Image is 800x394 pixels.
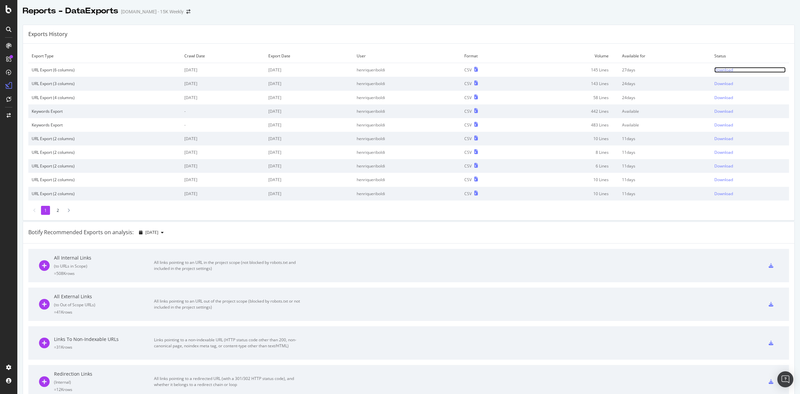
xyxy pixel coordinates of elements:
[622,122,708,128] div: Available
[523,118,619,132] td: 483 Lines
[769,379,773,384] div: csv-export
[714,177,733,182] div: Download
[32,95,178,100] div: URL Export (4 columns)
[265,49,353,63] td: Export Date
[32,136,178,141] div: URL Export (2 columns)
[54,379,154,385] div: ( Internal )
[464,149,472,155] div: CSV
[464,81,472,86] div: CSV
[523,159,619,173] td: 6 Lines
[54,263,154,269] div: ( to URLs in Scope )
[265,104,353,118] td: [DATE]
[265,145,353,159] td: [DATE]
[265,187,353,201] td: [DATE]
[32,163,178,169] div: URL Export (2 columns)
[265,159,353,173] td: [DATE]
[619,159,711,173] td: 11 days
[121,8,184,15] div: [DOMAIN_NAME] - 15K Weekly
[523,132,619,145] td: 10 Lines
[154,260,304,272] div: All links pointing to an URL in the project scope (not blocked by robots.txt and included in the ...
[619,63,711,77] td: 27 days
[464,163,472,169] div: CSV
[714,95,786,100] a: Download
[464,191,472,196] div: CSV
[145,230,158,235] span: 2025 Sep. 22nd
[353,159,461,173] td: henriqueriboldi
[54,271,154,276] div: = 508K rows
[181,187,265,201] td: [DATE]
[54,371,154,377] div: Redirection Links
[41,206,50,215] li: 1
[619,145,711,159] td: 11 days
[711,49,789,63] td: Status
[28,49,181,63] td: Export Type
[353,173,461,186] td: henriqueriboldi
[714,108,786,114] a: Download
[464,122,472,128] div: CSV
[619,132,711,145] td: 11 days
[32,191,178,196] div: URL Export (2 columns)
[353,187,461,201] td: henriqueriboldi
[265,118,353,132] td: [DATE]
[353,145,461,159] td: henriqueriboldi
[54,336,154,343] div: Links To Non-Indexable URLs
[777,371,793,387] div: Open Intercom Messenger
[714,149,786,155] a: Download
[265,77,353,90] td: [DATE]
[714,163,786,169] a: Download
[714,67,786,73] a: Download
[54,293,154,300] div: All External Links
[54,255,154,261] div: All Internal Links
[714,81,733,86] div: Download
[32,108,178,114] div: Keywords Export
[714,136,786,141] a: Download
[54,302,154,308] div: ( to Out of Scope URLs )
[181,132,265,145] td: [DATE]
[186,9,190,14] div: arrow-right-arrow-left
[714,108,733,114] div: Download
[154,337,304,349] div: Links pointing to a non-indexable URL (HTTP status code other than 200, non-canonical page, noind...
[523,187,619,201] td: 10 Lines
[714,122,733,128] div: Download
[523,63,619,77] td: 145 Lines
[154,376,304,388] div: All links pointing to a redirected URL (with a 301/302 HTTP status code), and whether it belongs ...
[54,344,154,350] div: = 31K rows
[181,159,265,173] td: [DATE]
[464,108,472,114] div: CSV
[23,5,118,17] div: Reports - DataExports
[523,173,619,186] td: 10 Lines
[461,49,524,63] td: Format
[181,173,265,186] td: [DATE]
[353,63,461,77] td: henriqueriboldi
[53,206,62,215] li: 2
[265,63,353,77] td: [DATE]
[353,49,461,63] td: User
[28,229,134,236] div: Botify Recommended Exports on analysis:
[181,63,265,77] td: [DATE]
[714,95,733,100] div: Download
[464,95,472,100] div: CSV
[265,132,353,145] td: [DATE]
[181,77,265,90] td: [DATE]
[32,81,178,86] div: URL Export (3 columns)
[353,118,461,132] td: henriqueriboldi
[523,145,619,159] td: 8 Lines
[619,187,711,201] td: 11 days
[32,177,178,182] div: URL Export (2 columns)
[619,77,711,90] td: 24 days
[181,91,265,104] td: [DATE]
[54,309,154,315] div: = 41K rows
[181,104,265,118] td: -
[181,49,265,63] td: Crawl Date
[714,177,786,182] a: Download
[714,67,733,73] div: Download
[32,122,178,128] div: Keywords Export
[353,91,461,104] td: henriqueriboldi
[464,177,472,182] div: CSV
[769,341,773,345] div: csv-export
[265,173,353,186] td: [DATE]
[619,49,711,63] td: Available for
[32,67,178,73] div: URL Export (6 columns)
[714,136,733,141] div: Download
[622,108,708,114] div: Available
